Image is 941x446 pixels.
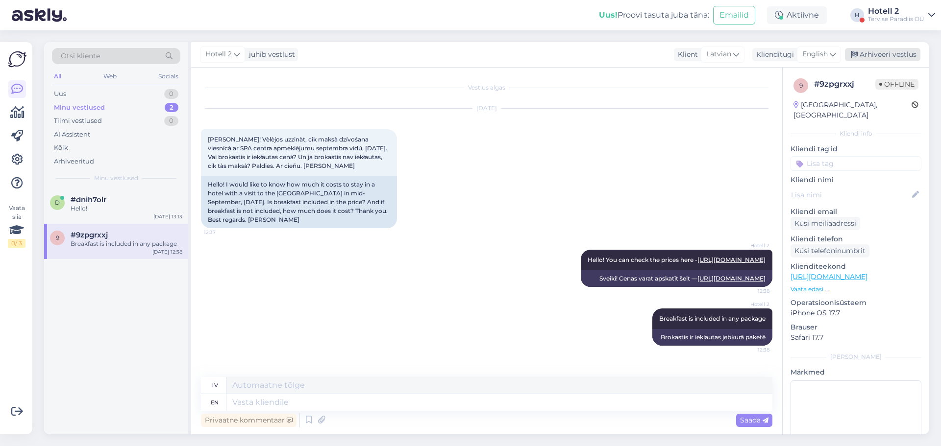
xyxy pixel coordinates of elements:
div: Arhiveeritud [54,157,94,166]
div: Uus [54,89,66,99]
a: [URL][DOMAIN_NAME] [697,256,766,263]
b: Uus! [599,10,618,20]
span: d [55,199,60,206]
div: [DATE] [201,104,772,113]
p: Brauser [791,322,921,332]
div: [DATE] 13:13 [153,213,182,220]
div: Küsi meiliaadressi [791,217,860,230]
div: Arhiveeri vestlus [845,48,920,61]
div: 2 [165,103,178,113]
span: Saada [740,416,768,424]
div: lv [211,377,218,394]
div: Tervise Paradiis OÜ [868,15,924,23]
div: [PERSON_NAME] [791,352,921,361]
p: Kliendi nimi [791,175,921,185]
button: Emailid [713,6,755,24]
span: Offline [875,79,918,90]
div: Kõik [54,143,68,153]
div: Klienditugi [752,49,794,60]
span: Hotell 2 [733,301,769,308]
a: Hotell 2Tervise Paradiis OÜ [868,7,935,23]
div: Privaatne kommentaar [201,414,297,427]
p: Vaata edasi ... [791,285,921,294]
span: Latvian [706,49,731,60]
div: Hello! [71,204,182,213]
p: Kliendi email [791,207,921,217]
span: [PERSON_NAME]! Vèlèjos uzzinàt, cik maksà dzívośana viesnícà ar SPA centra apmeklèjumu septembra ... [208,136,389,169]
span: 9 [56,234,59,241]
div: juhib vestlust [245,49,295,60]
div: Küsi telefoninumbrit [791,244,869,258]
div: Hello! I would like to know how much it costs to stay in a hotel with a visit to the [GEOGRAPHIC_... [201,176,397,228]
input: Lisa nimi [791,189,910,200]
a: [URL][DOMAIN_NAME] [697,275,766,282]
div: [GEOGRAPHIC_DATA], [GEOGRAPHIC_DATA] [793,100,912,120]
div: Brokastis ir iekļautas jebkurā paketē [652,329,772,346]
div: Breakfast is included in any package [71,239,182,248]
div: Hotell 2 [868,7,924,15]
span: #9zpgrxxj [71,231,108,239]
span: 9 [799,82,803,89]
div: Tiimi vestlused [54,116,102,126]
div: Web [101,70,119,83]
p: Kliendi telefon [791,234,921,244]
span: Hello! You can check the prices here - [588,256,766,263]
p: Märkmed [791,367,921,377]
div: [DATE] 12:38 [152,248,182,256]
span: Hotell 2 [205,49,232,60]
p: Safari 17.7 [791,332,921,343]
div: Proovi tasuta juba täna: [599,9,709,21]
span: 12:37 [204,229,241,236]
div: # 9zpgrxxj [814,78,875,90]
span: #dnih7olr [71,195,106,204]
span: 12:38 [733,346,769,353]
span: Otsi kliente [61,51,100,61]
span: English [802,49,828,60]
div: 0 [164,89,178,99]
p: iPhone OS 17.7 [791,308,921,318]
div: Vaata siia [8,204,25,248]
div: Sveiki! Cenas varat apskatīt šeit — [581,270,772,287]
p: Kliendi tag'id [791,144,921,154]
span: Hotell 2 [733,242,769,249]
img: Askly Logo [8,50,26,69]
div: Aktiivne [767,6,827,24]
div: Socials [156,70,180,83]
div: Vestlus algas [201,83,772,92]
div: 0 [164,116,178,126]
span: Minu vestlused [94,174,138,183]
div: Kliendi info [791,129,921,138]
div: AI Assistent [54,130,90,140]
p: Operatsioonisüsteem [791,298,921,308]
div: Klient [674,49,698,60]
div: All [52,70,63,83]
div: 0 / 3 [8,239,25,248]
input: Lisa tag [791,156,921,171]
div: H [850,8,864,22]
div: en [211,394,219,411]
div: Minu vestlused [54,103,105,113]
a: [URL][DOMAIN_NAME] [791,272,867,281]
span: Breakfast is included in any package [659,315,766,322]
span: 12:38 [733,287,769,295]
p: Klienditeekond [791,261,921,272]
